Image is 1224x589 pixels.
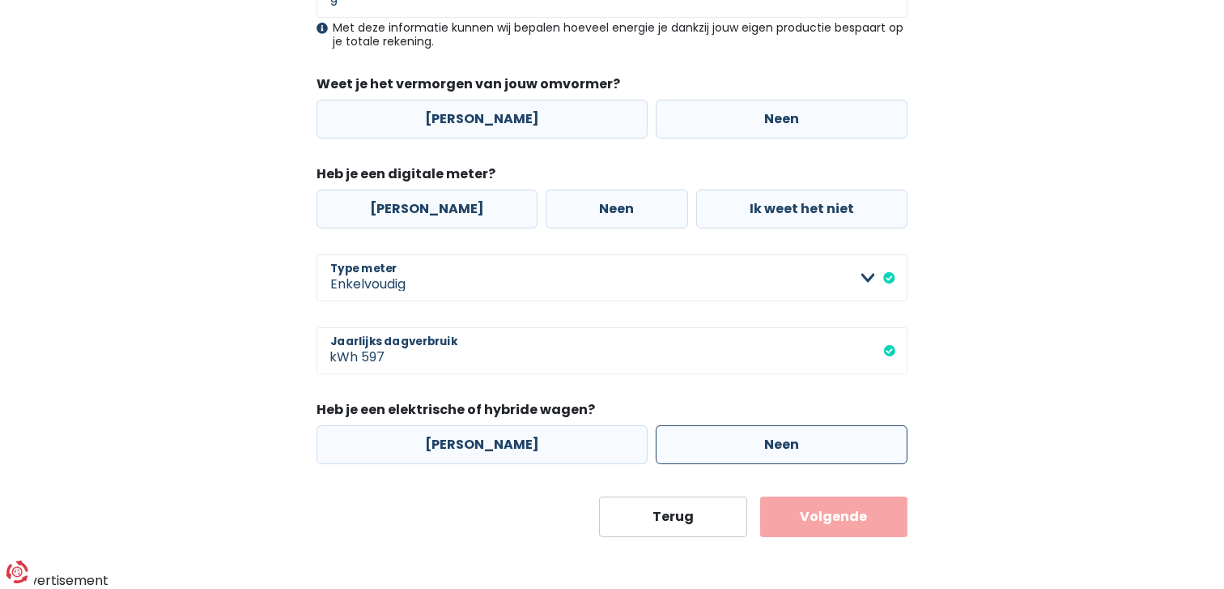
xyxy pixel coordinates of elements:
label: Neen [656,425,907,464]
legend: Heb je een elektrische of hybride wagen? [317,400,907,425]
label: [PERSON_NAME] [317,190,538,228]
label: [PERSON_NAME] [317,100,648,139]
label: Ik weet het niet [696,190,907,228]
button: Terug [599,497,747,537]
div: Met deze informatie kunnen wij bepalen hoeveel energie je dankzij jouw eigen productie bespaart o... [317,21,907,49]
legend: Heb je een digitale meter? [317,164,907,190]
span: kWh [317,327,361,374]
legend: Weet je het vermorgen van jouw omvormer? [317,75,907,100]
button: Volgende [760,497,908,537]
label: Neen [656,100,907,139]
label: [PERSON_NAME] [317,425,648,464]
label: Neen [546,190,687,228]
